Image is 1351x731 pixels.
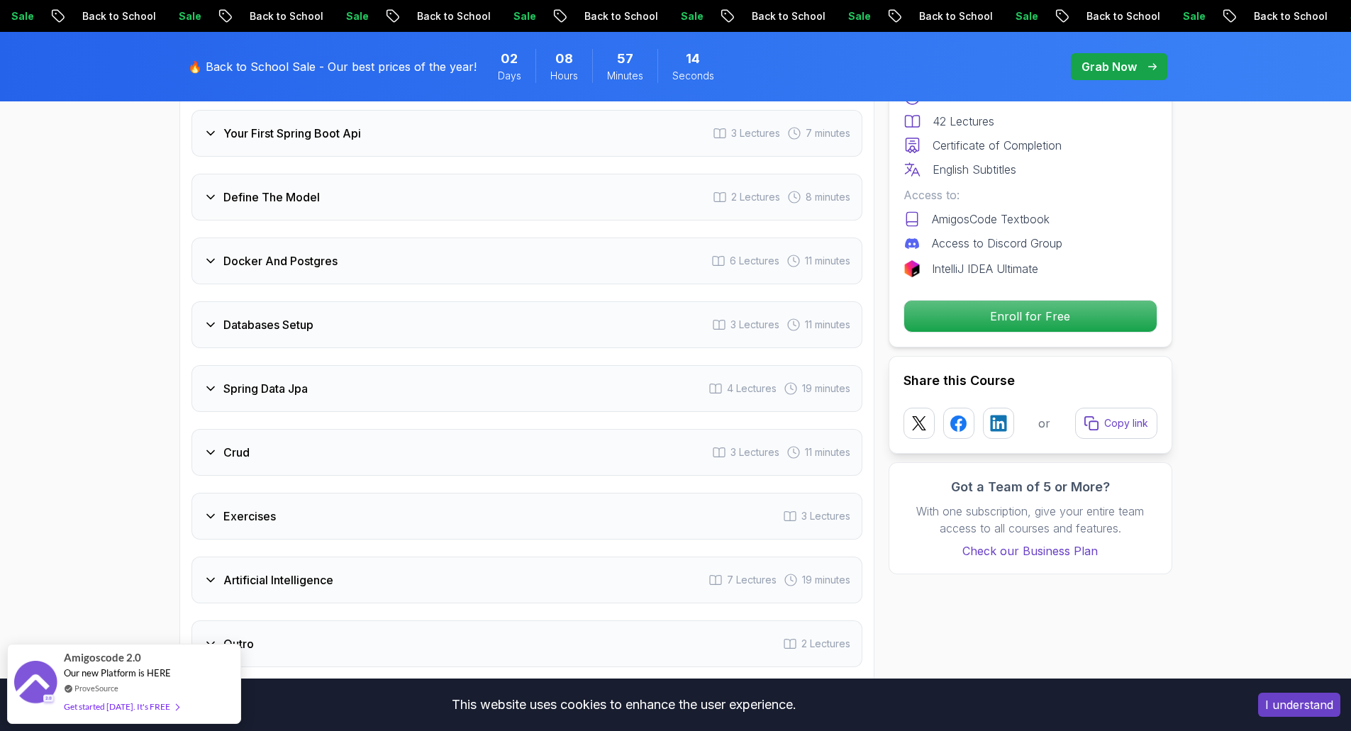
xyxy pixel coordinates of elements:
[933,113,994,130] p: 42 Lectures
[64,649,141,666] span: Amigoscode 2.0
[662,9,708,23] p: Sale
[1104,416,1148,430] p: Copy link
[802,573,850,587] span: 19 minutes
[617,49,633,69] span: 57 Minutes
[1235,9,1332,23] p: Back to School
[328,9,373,23] p: Sale
[566,9,662,23] p: Back to School
[904,371,1157,391] h2: Share this Course
[191,365,862,412] button: Spring Data Jpa4 Lectures 19 minutes
[223,125,361,142] h3: Your First Spring Boot Api
[672,69,714,83] span: Seconds
[731,126,780,140] span: 3 Lectures
[1164,9,1210,23] p: Sale
[805,254,850,268] span: 11 minutes
[730,445,779,459] span: 3 Lectures
[74,682,118,694] a: ProveSource
[932,235,1062,252] p: Access to Discord Group
[904,542,1157,559] a: Check our Business Plan
[231,9,328,23] p: Back to School
[806,126,850,140] span: 7 minutes
[223,571,333,588] h3: Artificial Intelligence
[932,260,1038,277] p: IntelliJ IDEA Ultimate
[806,190,850,204] span: 8 minutes
[191,174,862,221] button: Define The Model2 Lectures 8 minutes
[191,493,862,540] button: Exercises3 Lectures
[1038,415,1050,432] p: or
[223,380,308,397] h3: Spring Data Jpa
[731,190,780,204] span: 2 Lectures
[223,316,313,333] h3: Databases Setup
[399,9,495,23] p: Back to School
[191,429,862,476] button: Crud3 Lectures 11 minutes
[904,477,1157,497] h3: Got a Team of 5 or More?
[607,69,643,83] span: Minutes
[223,444,250,461] h3: Crud
[64,667,171,679] span: Our new Platform is HERE
[730,318,779,332] span: 3 Lectures
[495,9,540,23] p: Sale
[11,689,1237,720] div: This website uses cookies to enhance the user experience.
[501,49,518,69] span: 2 Days
[932,211,1050,228] p: AmigosCode Textbook
[933,137,1062,154] p: Certificate of Completion
[805,318,850,332] span: 11 minutes
[901,9,997,23] p: Back to School
[191,620,862,667] button: Outro2 Lectures
[498,69,521,83] span: Days
[1075,408,1157,439] button: Copy link
[904,300,1157,333] button: Enroll for Free
[727,381,777,396] span: 4 Lectures
[997,9,1043,23] p: Sale
[904,503,1157,537] p: With one subscription, give your entire team access to all courses and features.
[805,445,850,459] span: 11 minutes
[1082,58,1137,75] p: Grab Now
[1258,693,1340,717] button: Accept cookies
[686,49,700,69] span: 14 Seconds
[14,661,57,707] img: provesource social proof notification image
[733,9,830,23] p: Back to School
[223,189,320,206] h3: Define The Model
[730,254,779,268] span: 6 Lectures
[160,9,206,23] p: Sale
[830,9,875,23] p: Sale
[802,381,850,396] span: 19 minutes
[223,508,276,525] h3: Exercises
[191,110,862,157] button: Your First Spring Boot Api3 Lectures 7 minutes
[64,9,160,23] p: Back to School
[191,238,862,284] button: Docker And Postgres6 Lectures 11 minutes
[550,69,578,83] span: Hours
[223,635,254,652] h3: Outro
[933,161,1016,178] p: English Subtitles
[191,557,862,603] button: Artificial Intelligence7 Lectures 19 minutes
[64,698,179,715] div: Get started [DATE]. It's FREE
[191,301,862,348] button: Databases Setup3 Lectures 11 minutes
[223,252,338,269] h3: Docker And Postgres
[555,49,573,69] span: 8 Hours
[904,301,1157,332] p: Enroll for Free
[1068,9,1164,23] p: Back to School
[188,58,477,75] p: 🔥 Back to School Sale - Our best prices of the year!
[801,637,850,651] span: 2 Lectures
[904,260,921,277] img: jetbrains logo
[904,186,1157,203] p: Access to:
[727,573,777,587] span: 7 Lectures
[801,509,850,523] span: 3 Lectures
